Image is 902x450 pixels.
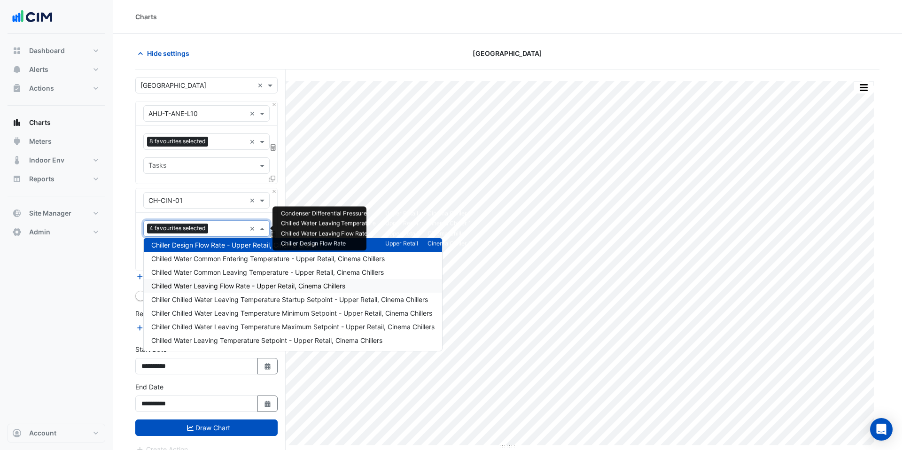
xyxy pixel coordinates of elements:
span: Hide settings [147,48,189,58]
button: Admin [8,223,105,241]
button: Draw Chart [135,419,278,436]
app-icon: Admin [12,227,22,237]
td: Upper Retail [381,209,423,219]
span: Charts [29,118,51,127]
td: Cinema Chiller 1 [423,218,476,229]
button: Account [8,424,105,442]
td: Cinema Chiller 1 [423,229,476,239]
td: Cinema Chiller 1 [423,239,476,249]
label: Start Date [135,344,167,354]
span: Clear [249,109,257,118]
span: Chilled Water Leaving Temperature Setpoint - Upper Retail, Cinema Chillers [151,336,382,344]
span: Choose Function [269,143,278,151]
label: End Date [135,382,163,392]
button: Alerts [8,60,105,79]
button: Charts [8,113,105,132]
button: Close [271,188,277,194]
span: Admin [29,227,50,237]
td: Upper Retail [381,239,423,249]
app-icon: Alerts [12,65,22,74]
td: Cinema Chiller 1 [423,209,476,219]
span: Dashboard [29,46,65,55]
button: Add Reference Line [135,322,205,333]
span: Clear [249,195,257,205]
td: Upper Retail [381,229,423,239]
span: Chilled Water Common Entering Temperature - Upper Retail, Cinema Chillers [151,255,385,263]
button: Hide settings [135,45,195,62]
span: Chiller Design Flow Rate - Upper Retail, Cinema Chiller 1 [151,241,322,249]
div: Tasks [147,160,166,172]
app-icon: Reports [12,174,22,184]
td: Upper Retail [381,218,423,229]
span: Chilled Water Bypass Valve Position - L01, 1 [151,350,285,358]
button: Meters [8,132,105,151]
app-icon: Indoor Env [12,155,22,165]
span: Chiller Chilled Water Leaving Temperature Minimum Setpoint - Upper Retail, Cinema Chillers [151,309,432,317]
span: Meters [29,137,52,146]
img: Company Logo [11,8,54,26]
span: Clear [257,80,265,90]
label: Reference Lines [135,309,185,318]
button: Add Equipment [135,272,192,282]
span: Chilled Water Common Leaving Temperature - Upper Retail, Cinema Chillers [151,268,384,276]
span: Alerts [29,65,48,74]
td: Chiller Design Flow Rate [276,239,381,249]
span: [GEOGRAPHIC_DATA] [473,48,542,58]
button: Indoor Env [8,151,105,170]
fa-icon: Select Date [264,362,272,370]
button: Close [271,101,277,108]
span: Clear [249,224,257,233]
span: Reports [29,174,54,184]
button: Site Manager [8,204,105,223]
button: Reports [8,170,105,188]
td: Condenser Differential Pressure [276,209,381,219]
span: 8 favourites selected [147,137,208,146]
app-icon: Meters [12,137,22,146]
td: Chilled Water Leaving Temperature [276,218,381,229]
span: Account [29,428,56,438]
span: Site Manager [29,209,71,218]
span: Indoor Env [29,155,64,165]
span: Chilled Water Leaving Flow Rate - Upper Retail, Cinema Chillers [151,282,345,290]
td: Chilled Water Leaving Flow Rate [276,229,381,239]
app-icon: Actions [12,84,22,93]
button: Actions [8,79,105,98]
app-icon: Site Manager [12,209,22,218]
ng-dropdown-panel: Options list [143,238,443,351]
button: More Options [854,82,873,93]
div: Open Intercom Messenger [870,418,893,441]
app-icon: Charts [12,118,22,127]
button: Dashboard [8,41,105,60]
fa-icon: Select Date [264,400,272,408]
div: Charts [135,12,157,22]
span: Chiller Chilled Water Leaving Temperature Maximum Setpoint - Upper Retail, Cinema Chillers [151,323,435,331]
span: Clone Favourites and Tasks from this Equipment to other Equipment [269,175,275,183]
span: Clear [249,137,257,147]
span: Chiller Chilled Water Leaving Temperature Startup Setpoint - Upper Retail, Cinema Chillers [151,295,428,303]
app-icon: Dashboard [12,46,22,55]
span: 4 favourites selected [147,224,208,233]
span: Actions [29,84,54,93]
